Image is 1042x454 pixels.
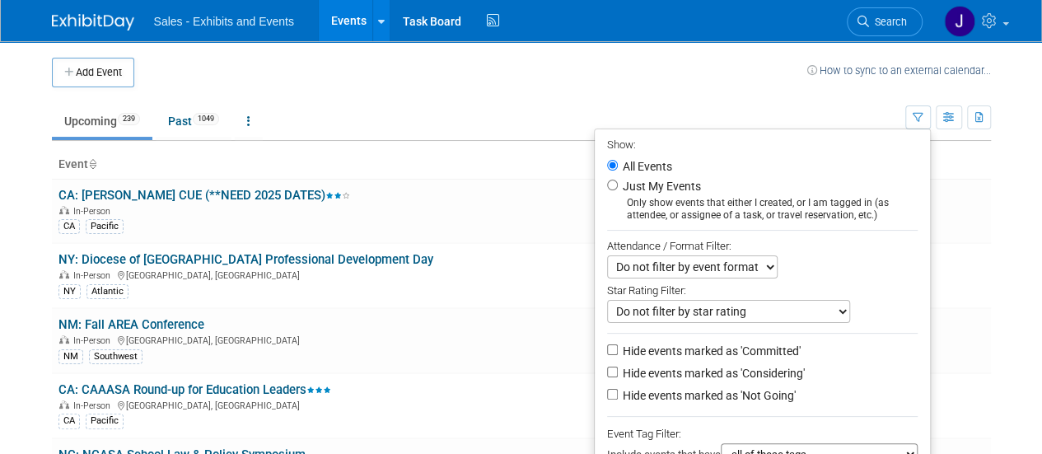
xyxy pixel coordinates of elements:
[59,270,69,278] img: In-Person Event
[86,284,128,299] div: Atlantic
[193,113,219,125] span: 1049
[607,133,918,154] div: Show:
[154,15,294,28] span: Sales - Exhibits and Events
[869,16,907,28] span: Search
[89,349,143,364] div: Southwest
[619,161,672,172] label: All Events
[52,14,134,30] img: ExhibitDay
[944,6,975,37] img: Jen Bishop
[52,151,615,179] th: Event
[807,64,991,77] a: How to sync to an external calendar...
[847,7,923,36] a: Search
[73,270,115,281] span: In-Person
[607,278,918,300] div: Star Rating Filter:
[619,178,701,194] label: Just My Events
[73,400,115,411] span: In-Person
[118,113,140,125] span: 239
[58,284,81,299] div: NY
[607,236,918,255] div: Attendance / Format Filter:
[86,219,124,234] div: Pacific
[86,414,124,428] div: Pacific
[156,105,231,137] a: Past1049
[619,343,801,359] label: Hide events marked as 'Committed'
[59,335,69,344] img: In-Person Event
[58,188,350,203] a: CA: [PERSON_NAME] CUE (**NEED 2025 DATES)
[73,206,115,217] span: In-Person
[59,400,69,409] img: In-Person Event
[58,349,83,364] div: NM
[58,382,331,397] a: CA: CAAASA Round-up for Education Leaders
[58,317,204,332] a: NM: Fall AREA Conference
[58,252,433,267] a: NY: Diocese of [GEOGRAPHIC_DATA] Professional Development Day
[88,157,96,171] a: Sort by Event Name
[58,268,609,281] div: [GEOGRAPHIC_DATA], [GEOGRAPHIC_DATA]
[58,398,609,411] div: [GEOGRAPHIC_DATA], [GEOGRAPHIC_DATA]
[58,219,80,234] div: CA
[58,333,609,346] div: [GEOGRAPHIC_DATA], [GEOGRAPHIC_DATA]
[52,58,134,87] button: Add Event
[73,335,115,346] span: In-Person
[619,387,796,404] label: Hide events marked as 'Not Going'
[607,424,918,443] div: Event Tag Filter:
[59,206,69,214] img: In-Person Event
[619,365,805,381] label: Hide events marked as 'Considering'
[52,105,152,137] a: Upcoming239
[607,197,918,222] div: Only show events that either I created, or I am tagged in (as attendee, or assignee of a task, or...
[58,414,80,428] div: CA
